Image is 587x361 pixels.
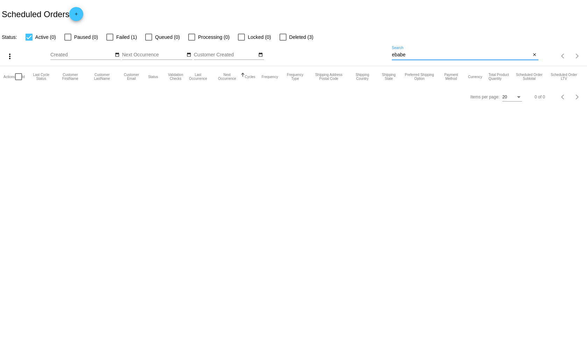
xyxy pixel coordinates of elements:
[379,73,398,81] button: Change sorting for ShippingState
[248,33,271,41] span: Locked (0)
[405,73,434,81] button: Change sorting for PreferredShippingOption
[289,33,313,41] span: Deleted (3)
[471,95,500,99] div: Items per page:
[116,33,137,41] span: Failed (1)
[57,73,83,81] button: Change sorting for CustomerFirstName
[74,33,98,41] span: Paused (0)
[468,75,482,79] button: Change sorting for CurrencyIso
[89,73,114,81] button: Change sorting for CustomerLastName
[164,66,187,87] mat-header-cell: Validation Checks
[148,75,158,79] button: Change sorting for Status
[122,52,185,58] input: Next Occurrence
[121,73,142,81] button: Change sorting for CustomerEmail
[2,7,83,21] h2: Scheduled Orders
[35,33,56,41] span: Active (0)
[187,73,209,81] button: Change sorting for LastOccurrenceUtc
[532,52,537,58] mat-icon: close
[535,95,545,99] div: 0 of 0
[570,90,584,104] button: Next page
[194,52,257,58] input: Customer Created
[514,73,544,81] button: Change sorting for Subtotal
[556,49,570,63] button: Previous page
[186,52,191,58] mat-icon: date_range
[198,33,229,41] span: Processing (0)
[502,95,507,99] span: 20
[440,73,462,81] button: Change sorting for PaymentMethod.Type
[22,75,25,79] button: Change sorting for Id
[245,75,255,79] button: Change sorting for Cycles
[531,51,538,59] button: Clear
[488,66,514,87] mat-header-cell: Total Product Quantity
[50,52,113,58] input: Created
[352,73,373,81] button: Change sorting for ShippingCountry
[556,90,570,104] button: Previous page
[115,52,120,58] mat-icon: date_range
[215,73,238,81] button: Change sorting for NextOccurrenceUtc
[258,52,263,58] mat-icon: date_range
[284,73,306,81] button: Change sorting for FrequencyType
[3,66,15,87] mat-header-cell: Actions
[392,52,531,58] input: Search
[72,12,80,20] mat-icon: add
[551,73,577,81] button: Change sorting for LifetimeValue
[6,52,14,61] mat-icon: more_vert
[570,49,584,63] button: Next page
[502,95,522,100] mat-select: Items per page:
[2,34,17,40] span: Status:
[312,73,345,81] button: Change sorting for ShippingPostcode
[31,73,51,81] button: Change sorting for LastProcessingCycleId
[262,75,278,79] button: Change sorting for Frequency
[155,33,180,41] span: Queued (0)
